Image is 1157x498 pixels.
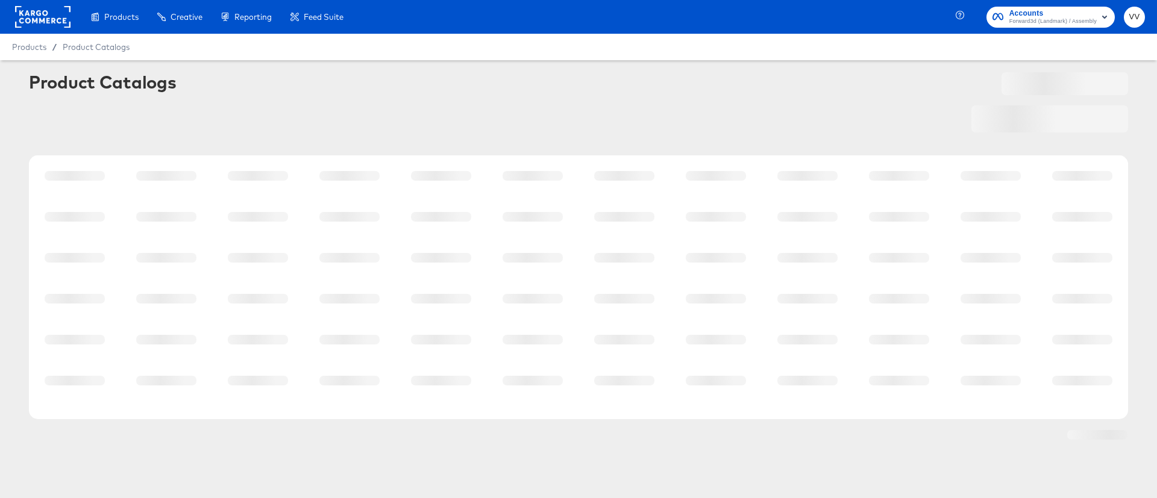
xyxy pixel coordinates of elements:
span: VV [1129,10,1140,24]
span: Creative [171,12,202,22]
span: Accounts [1009,7,1097,20]
button: AccountsForward3d (Landmark) / Assembly [986,7,1115,28]
span: / [46,42,63,52]
div: Product Catalogs [29,72,176,92]
span: Products [104,12,139,22]
button: VV [1124,7,1145,28]
span: Products [12,42,46,52]
span: Feed Suite [304,12,343,22]
span: Forward3d (Landmark) / Assembly [1009,17,1097,26]
span: Reporting [234,12,272,22]
a: Product Catalogs [63,42,130,52]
